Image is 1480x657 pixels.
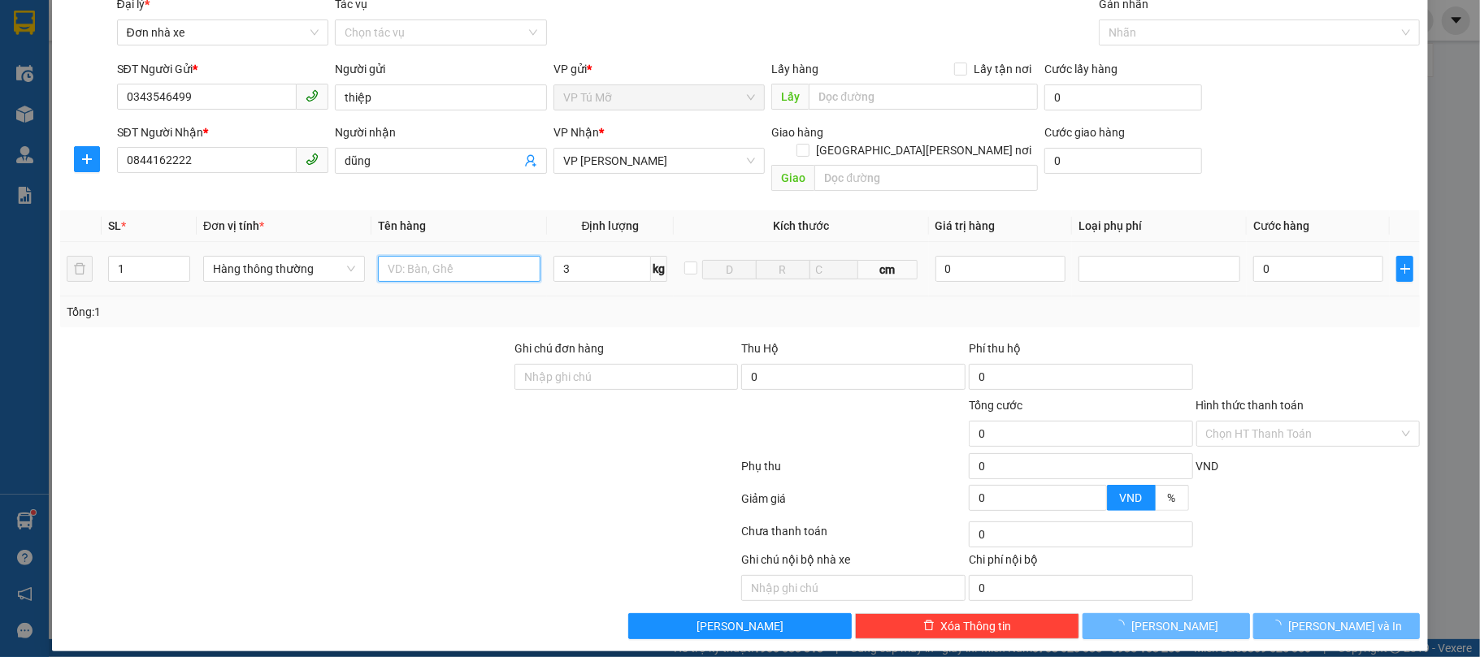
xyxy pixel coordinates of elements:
[127,20,319,45] span: Đơn nhà xe
[1113,620,1131,631] span: loading
[67,256,93,282] button: delete
[553,60,766,78] div: VP gửi
[1270,620,1288,631] span: loading
[814,165,1038,191] input: Dọc đường
[1044,84,1201,110] input: Cước lấy hàng
[335,60,547,78] div: Người gửi
[306,89,319,102] span: phone
[306,153,319,166] span: phone
[702,260,757,279] input: D
[1120,491,1143,504] span: VND
[935,256,1066,282] input: 0
[1131,617,1218,635] span: [PERSON_NAME]
[514,342,604,355] label: Ghi chú đơn hàng
[809,141,1038,159] span: [GEOGRAPHIC_DATA][PERSON_NAME] nơi
[771,63,818,76] span: Lấy hàng
[809,260,858,279] input: C
[967,60,1038,78] span: Lấy tận nơi
[809,84,1038,110] input: Dọc đường
[213,257,355,281] span: Hàng thông thường
[1083,613,1250,639] button: [PERSON_NAME]
[740,522,967,551] div: Chưa thanh toán
[75,153,99,166] span: plus
[858,260,918,279] span: cm
[969,399,1022,412] span: Tổng cước
[1044,148,1201,174] input: Cước giao hàng
[741,342,779,355] span: Thu Hộ
[203,219,264,232] span: Đơn vị tính
[935,219,996,232] span: Giá trị hàng
[771,126,823,139] span: Giao hàng
[697,617,783,635] span: [PERSON_NAME]
[335,123,547,141] div: Người nhận
[1044,126,1125,139] label: Cước giao hàng
[582,219,640,232] span: Định lượng
[969,339,1193,364] div: Phí thu hộ
[67,303,572,321] div: Tổng: 1
[563,85,756,110] span: VP Tú Mỡ
[1253,613,1421,639] button: [PERSON_NAME] và In
[1196,399,1304,412] label: Hình thức thanh toán
[740,490,967,518] div: Giảm giá
[378,256,540,282] input: VD: Bàn, Ghế
[563,149,756,173] span: VP LÊ HỒNG PHONG
[923,620,935,633] span: delete
[628,613,853,639] button: [PERSON_NAME]
[771,84,809,110] span: Lấy
[524,154,537,167] span: user-add
[108,219,121,232] span: SL
[74,146,100,172] button: plus
[855,613,1079,639] button: deleteXóa Thông tin
[941,617,1012,635] span: Xóa Thông tin
[1072,210,1247,242] th: Loại phụ phí
[741,551,966,575] div: Ghi chú nội bộ nhà xe
[1288,617,1402,635] span: [PERSON_NAME] và In
[741,575,966,601] input: Nhập ghi chú
[117,123,329,141] div: SĐT Người Nhận
[1196,460,1219,473] span: VND
[1168,491,1176,504] span: %
[774,219,830,232] span: Kích thước
[1253,219,1309,232] span: Cước hàng
[969,551,1193,575] div: Chi phí nội bộ
[1044,63,1118,76] label: Cước lấy hàng
[756,260,810,279] input: R
[514,364,739,390] input: Ghi chú đơn hàng
[117,60,329,78] div: SĐT Người Gửi
[1397,262,1413,275] span: plus
[1396,256,1413,282] button: plus
[651,256,667,282] span: kg
[740,457,967,486] div: Phụ thu
[771,165,814,191] span: Giao
[378,219,426,232] span: Tên hàng
[553,126,599,139] span: VP Nhận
